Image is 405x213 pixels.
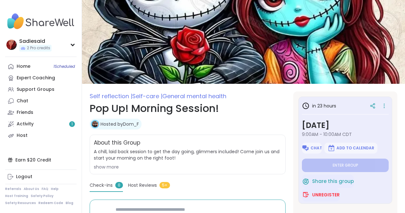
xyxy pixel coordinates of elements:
[302,191,310,199] img: ShareWell Logomark
[42,187,48,191] a: FAQ
[51,187,59,191] a: Help
[94,139,140,147] h2: About this Group
[19,38,52,45] div: Sadiesaid
[128,182,157,189] span: Host Reviews
[302,120,389,131] h3: [DATE]
[312,192,340,198] span: Unregister
[17,63,30,70] div: Home
[17,98,28,104] div: Chat
[71,122,73,127] span: 1
[66,201,73,205] a: Blog
[31,194,53,198] a: Safety Policy
[16,174,32,180] div: Logout
[5,194,28,198] a: Host Training
[336,146,374,151] span: Add to Calendar
[17,109,33,116] div: Friends
[17,86,54,93] div: Support Groups
[90,101,286,116] h1: Pop Up! Morning Session!
[5,61,77,72] a: Home1Scheduled
[94,164,281,170] div: show more
[90,182,113,189] span: Check-ins
[101,121,139,127] a: Hosted byDom_F
[324,143,377,154] button: Add to Calendar
[5,95,77,107] a: Chat
[5,107,77,118] a: Friends
[302,188,340,201] button: Unregister
[302,175,354,188] button: Share this group
[5,72,77,84] a: Expert Coaching
[17,75,55,81] div: Expert Coaching
[53,64,75,69] span: 1 Scheduled
[302,159,389,172] button: Enter group
[38,201,63,205] a: Redeem Code
[24,187,39,191] a: About Us
[311,146,322,151] span: Chat
[5,187,21,191] a: Referrals
[162,92,226,100] span: General mental health
[5,84,77,95] a: Support Groups
[17,121,34,127] div: Activity
[302,143,322,154] button: Chat
[94,148,281,161] span: A chill, laid back session to get the day going, glimmers included! Come join us and start your m...
[115,182,123,188] span: 0
[5,154,77,166] div: Earn $20 Credit
[5,118,77,130] a: Activity1
[5,171,77,183] a: Logout
[302,177,310,185] img: ShareWell Logomark
[5,201,36,205] a: Safety Resources
[302,144,309,152] img: ShareWell Logomark
[312,178,354,185] span: Share this group
[6,40,17,50] img: Sadiesaid
[92,121,98,127] img: Dom_F
[27,45,50,51] span: 2 Pro credits
[333,163,358,168] span: Enter group
[159,182,170,188] span: 5+
[302,102,336,110] h3: in 23 hours
[17,132,28,139] div: Host
[302,131,389,138] span: 9:00AM - 10:00AM CDT
[5,130,77,141] a: Host
[328,144,335,152] img: ShareWell Logomark
[132,92,162,100] span: Self-care |
[90,92,132,100] span: Self reflection |
[5,10,77,33] img: ShareWell Nav Logo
